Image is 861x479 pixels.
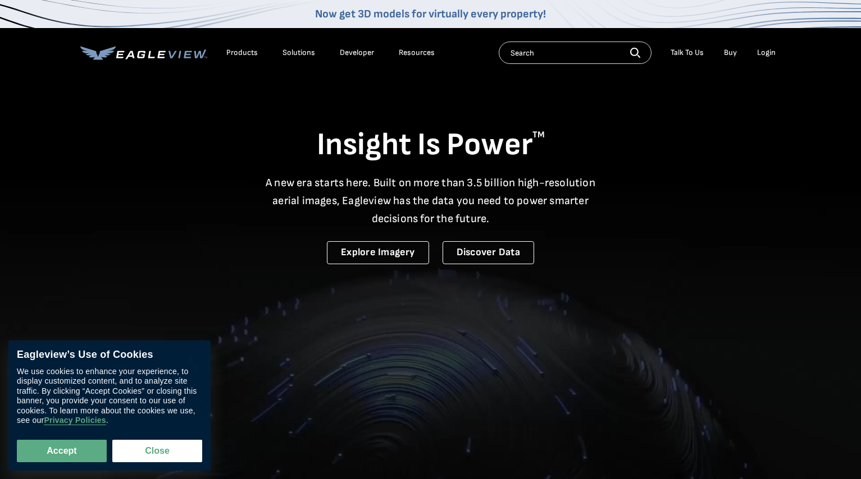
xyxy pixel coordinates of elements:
input: Search [499,42,652,64]
div: Eagleview’s Use of Cookies [17,349,202,361]
div: Solutions [283,48,315,58]
a: Discover Data [443,241,534,264]
button: Accept [17,440,107,462]
a: Privacy Policies [44,416,106,426]
h1: Insight Is Power [80,126,781,165]
a: Developer [340,48,374,58]
div: Products [226,48,258,58]
sup: TM [532,130,545,140]
div: Talk To Us [671,48,704,58]
div: Login [757,48,776,58]
a: Buy [724,48,737,58]
button: Close [112,440,202,462]
div: We use cookies to enhance your experience, to display customized content, and to analyze site tra... [17,367,202,426]
p: A new era starts here. Built on more than 3.5 billion high-resolution aerial images, Eagleview ha... [259,174,603,228]
a: Now get 3D models for virtually every property! [315,7,546,21]
div: Resources [399,48,435,58]
a: Explore Imagery [327,241,429,264]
